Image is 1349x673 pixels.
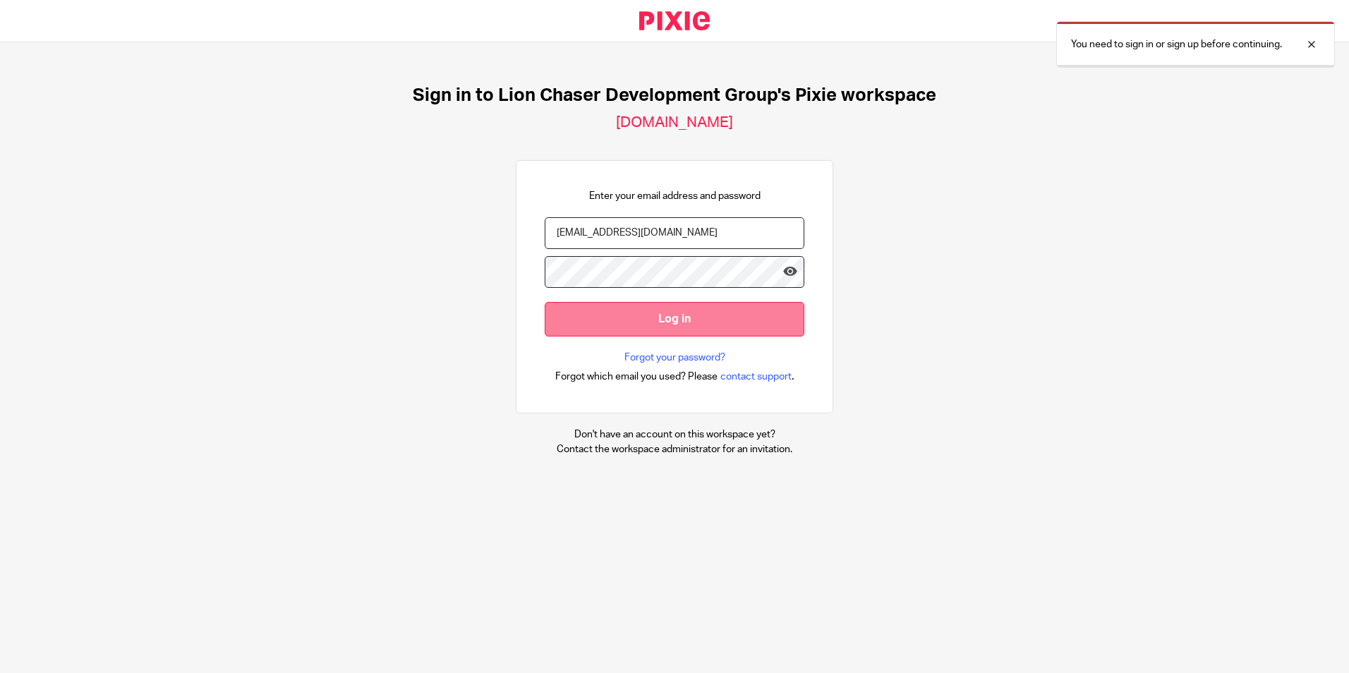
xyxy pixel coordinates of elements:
p: Don't have an account on this workspace yet? [557,428,792,442]
a: Forgot your password? [624,351,725,365]
p: Contact the workspace administrator for an invitation. [557,442,792,456]
input: name@example.com [545,217,804,249]
p: Enter your email address and password [589,189,761,203]
span: contact support [720,370,792,384]
h1: Sign in to Lion Chaser Development Group's Pixie workspace [413,85,936,107]
p: You need to sign in or sign up before continuing. [1071,37,1282,51]
span: Forgot which email you used? Please [555,370,718,384]
div: . [555,368,794,384]
input: Log in [545,302,804,336]
h2: [DOMAIN_NAME] [616,114,733,132]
